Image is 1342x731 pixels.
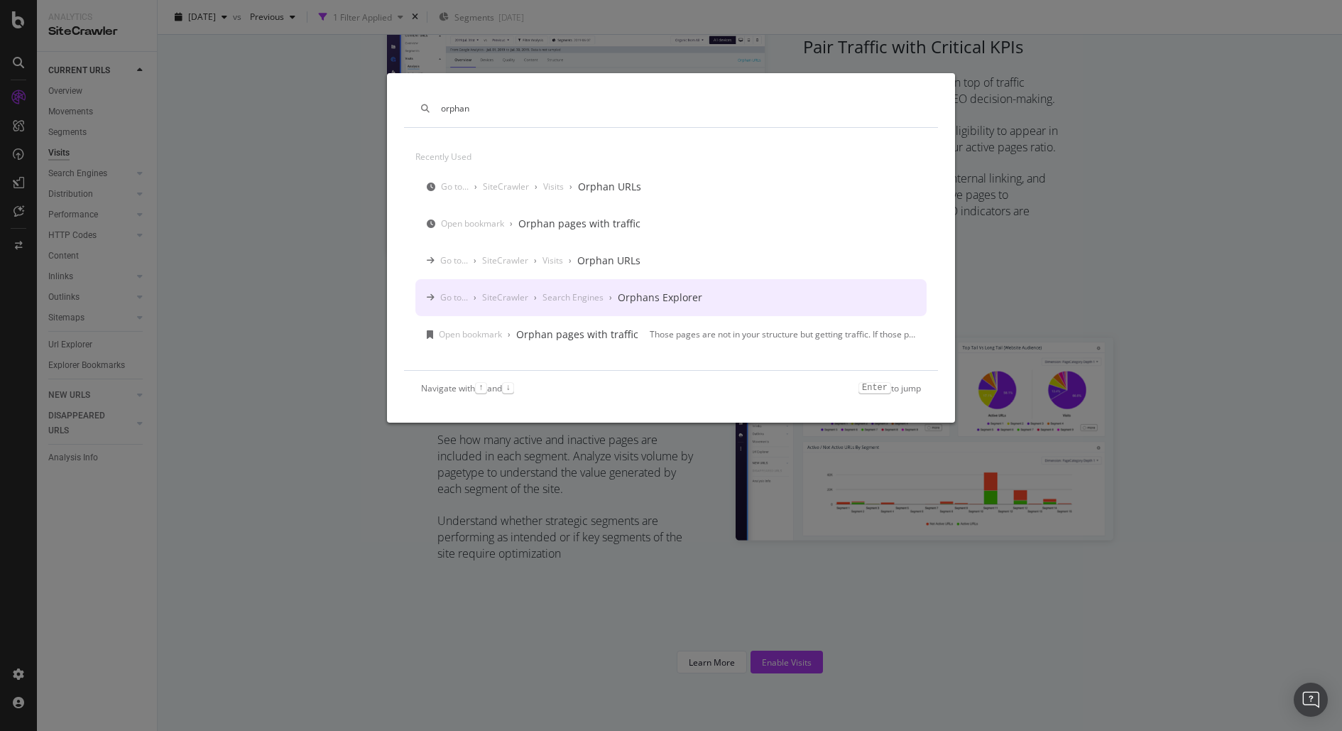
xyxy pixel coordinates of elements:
[578,180,641,194] div: Orphan URLs
[518,217,640,231] div: Orphan pages with traffic
[475,382,487,394] kbd: ↑
[482,291,528,303] div: SiteCrawler
[858,382,921,394] div: to jump
[474,254,476,266] div: ›
[516,327,638,342] div: Orphan pages with traffic
[1294,683,1328,717] div: Open Intercom Messenger
[543,180,564,193] div: Visits
[474,180,477,193] div: ›
[534,291,537,303] div: ›
[609,291,612,303] div: ›
[483,180,529,193] div: SiteCrawler
[542,291,604,303] div: Search Engines
[650,328,915,340] div: Those pages are not in your structure but getting traffic. If those pages are still relevant, you...
[569,180,572,193] div: ›
[421,382,514,394] div: Navigate with and
[441,102,921,114] input: Type a command or search…
[441,217,504,229] div: Open bookmark
[569,254,572,266] div: ›
[415,145,927,168] div: Recently used
[618,291,702,305] div: Orphans Explorer
[440,254,468,266] div: Go to...
[482,254,528,266] div: SiteCrawler
[502,382,514,394] kbd: ↓
[439,328,502,340] div: Open bookmark
[534,254,537,266] div: ›
[535,180,538,193] div: ›
[441,180,469,193] div: Go to...
[542,254,563,266] div: Visits
[510,217,513,229] div: ›
[508,328,511,340] div: ›
[474,291,476,303] div: ›
[387,73,955,423] div: modal
[577,254,640,268] div: Orphan URLs
[440,291,468,303] div: Go to...
[858,382,891,394] kbd: Enter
